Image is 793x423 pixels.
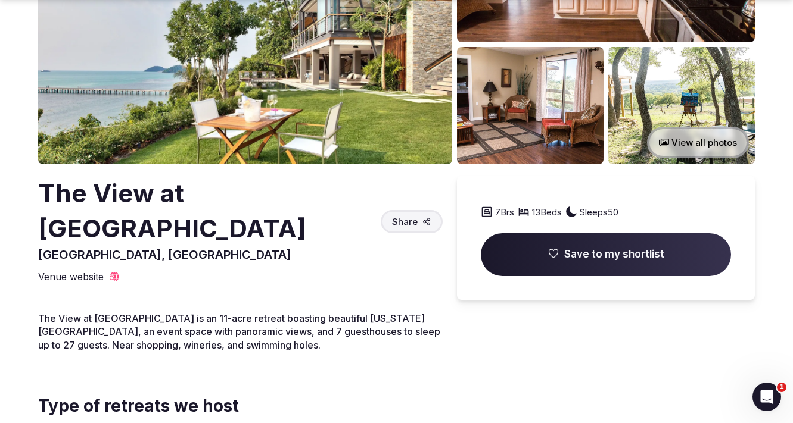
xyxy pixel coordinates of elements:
span: Sleeps 50 [580,206,618,218]
a: Venue website [38,270,120,283]
span: Type of retreats we host [38,394,239,418]
span: Venue website [38,270,104,283]
h2: The View at [GEOGRAPHIC_DATA] [38,176,376,246]
span: [GEOGRAPHIC_DATA], [GEOGRAPHIC_DATA] [38,247,291,262]
span: Save to my shortlist [564,247,664,262]
span: Share [392,215,418,228]
iframe: Intercom live chat [752,383,781,411]
span: 13 Beds [532,206,562,218]
span: 7 Brs [495,206,514,218]
button: View all photos [647,127,749,158]
span: 1 [777,383,786,392]
button: Share [381,210,443,233]
img: Venue gallery photo [457,47,604,164]
img: Venue gallery photo [608,47,755,164]
span: The View at [GEOGRAPHIC_DATA] is an 11-acre retreat boasting beautiful [US_STATE][GEOGRAPHIC_DATA... [38,312,440,351]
